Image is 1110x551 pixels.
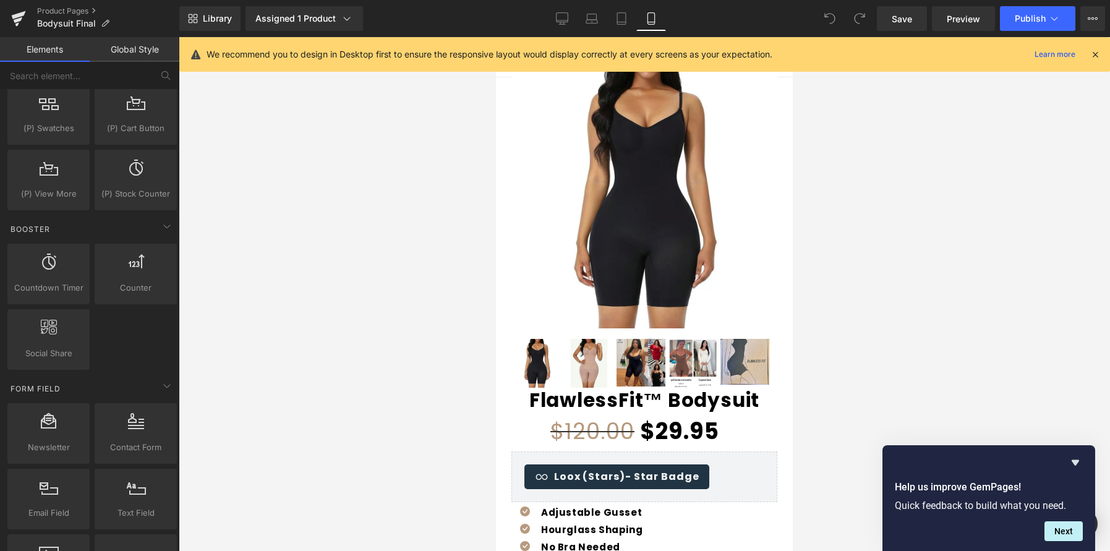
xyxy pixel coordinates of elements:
[1068,455,1083,470] button: Hide survey
[1080,6,1105,31] button: More
[129,432,203,446] span: - Star Badge
[11,506,86,519] span: Email Field
[895,500,1083,511] p: Quick feedback to build what you need.
[1015,14,1046,23] span: Publish
[947,12,980,25] span: Preview
[121,302,169,349] img: FlawlessFit™ Bodysuit
[179,6,241,31] a: New Library
[11,281,86,294] span: Countdown Timer
[1030,47,1080,62] a: Learn more
[932,6,995,31] a: Preview
[203,13,232,24] span: Library
[45,467,161,484] p: Adjustable Gusset
[2,6,29,33] summary: Menu
[11,187,86,200] span: (P) View More
[11,122,86,135] span: (P) Swatches
[108,8,189,32] img: VitaBabe
[98,506,173,519] span: Text Field
[895,455,1083,541] div: Help us improve GemPages!
[37,19,96,28] span: Bodysuit Final
[1000,6,1075,31] button: Publish
[9,223,51,235] span: Booster
[207,48,772,61] p: We recommend you to design in Desktop first to ensure the responsive layout would display correct...
[255,12,353,25] div: Assigned 1 Product
[173,302,221,350] img: FlawlessFit™ Bodysuit
[90,37,179,62] a: Global Style
[577,6,607,31] a: Laptop
[69,302,117,351] img: FlawlessFit™ Bodysuit
[144,378,223,410] span: $29.95
[33,352,263,375] a: FlawlessFit™ Bodysuit
[54,378,138,410] span: $120.00
[895,480,1083,495] h2: Help us improve GemPages!
[98,122,173,135] span: (P) Cart Button
[98,441,173,454] span: Contact Form
[17,302,66,351] img: FlawlessFit™ Bodysuit
[11,347,86,360] span: Social Share
[98,281,173,294] span: Counter
[1044,521,1083,541] button: Next question
[607,6,636,31] a: Tablet
[9,383,62,395] span: Form Field
[847,6,872,31] button: Redo
[45,484,161,501] p: Hourglass Shaping
[818,6,842,31] button: Undo
[98,187,173,200] span: (P) Stock Counter
[15,27,281,291] img: FlawlessFit™ Bodysuit
[224,302,273,348] img: FlawlessFit™ Bodysuit
[892,12,912,25] span: Save
[37,6,179,16] a: Product Pages
[45,502,161,518] p: No Bra Needed
[547,6,577,31] a: Desktop
[241,6,268,33] summary: Search
[11,441,86,454] span: Newsletter
[636,6,666,31] a: Mobile
[58,432,203,447] span: Loox (Stars)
